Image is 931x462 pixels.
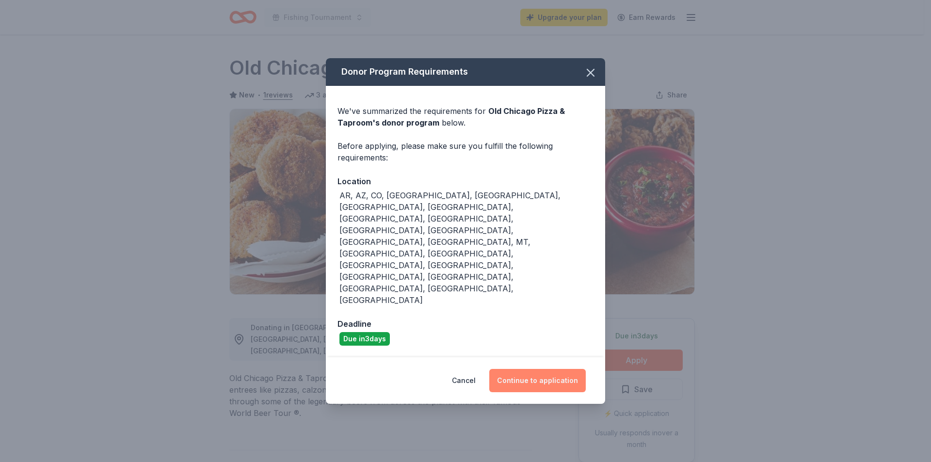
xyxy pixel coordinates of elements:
[452,369,476,392] button: Cancel
[337,318,594,330] div: Deadline
[337,105,594,128] div: We've summarized the requirements for below.
[339,190,594,306] div: AR, AZ, CO, [GEOGRAPHIC_DATA], [GEOGRAPHIC_DATA], [GEOGRAPHIC_DATA], [GEOGRAPHIC_DATA], [GEOGRAPH...
[339,332,390,346] div: Due in 3 days
[337,175,594,188] div: Location
[337,140,594,163] div: Before applying, please make sure you fulfill the following requirements:
[489,369,586,392] button: Continue to application
[326,58,605,86] div: Donor Program Requirements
